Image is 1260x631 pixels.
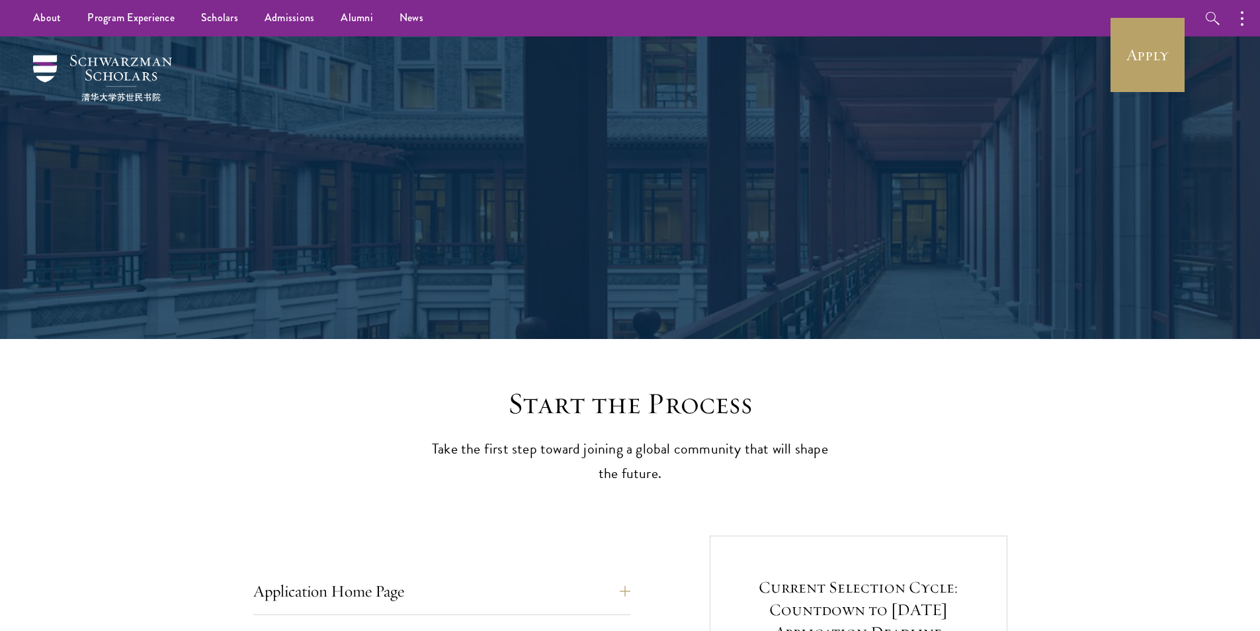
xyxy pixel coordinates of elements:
p: Take the first step toward joining a global community that will shape the future. [425,437,835,486]
h2: Start the Process [425,385,835,422]
button: Application Home Page [253,575,630,607]
img: Schwarzman Scholars [33,55,172,101]
a: Apply [1111,18,1185,92]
